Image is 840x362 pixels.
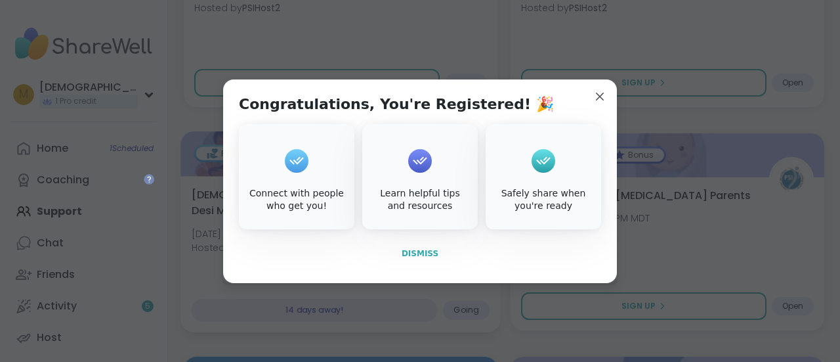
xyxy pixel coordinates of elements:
div: Connect with people who get you! [241,187,352,213]
h1: Congratulations, You're Registered! 🎉 [239,95,554,114]
iframe: Spotlight [144,174,154,185]
div: Safely share when you're ready [488,187,598,213]
span: Dismiss [402,249,438,258]
button: Dismiss [239,240,601,267]
div: Learn helpful tips and resources [365,187,475,213]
